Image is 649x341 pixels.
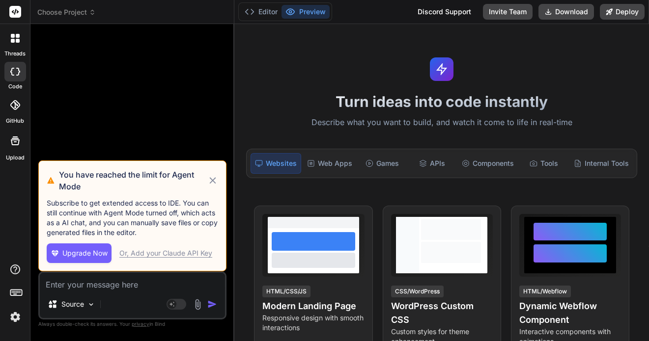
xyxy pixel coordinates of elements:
[240,93,643,110] h1: Turn ideas into code instantly
[391,286,444,297] div: CSS/WordPress
[240,116,643,129] p: Describe what you want to build, and watch it come to life in real-time
[408,153,456,174] div: APIs
[600,4,645,20] button: Deploy
[59,169,207,192] h3: You have reached the limit for Agent Mode
[519,286,571,297] div: HTML/Webflow
[4,50,26,58] label: threads
[391,299,493,327] h4: WordPress Custom CSS
[358,153,406,174] div: Games
[6,154,25,162] label: Upload
[37,7,96,17] span: Choose Project
[192,299,203,310] img: attachment
[7,309,24,325] img: settings
[38,319,226,329] p: Always double-check its answers. Your in Bind
[47,243,112,263] button: Upgrade Now
[570,153,633,174] div: Internal Tools
[8,82,22,91] label: code
[483,4,533,20] button: Invite Team
[262,286,310,297] div: HTML/CSS/JS
[519,299,621,327] h4: Dynamic Webflow Component
[520,153,568,174] div: Tools
[207,299,217,309] img: icon
[303,153,356,174] div: Web Apps
[538,4,594,20] button: Download
[262,299,364,313] h4: Modern Landing Page
[262,313,364,333] p: Responsive design with smooth interactions
[282,5,330,19] button: Preview
[87,300,95,309] img: Pick Models
[412,4,477,20] div: Discord Support
[251,153,301,174] div: Websites
[62,248,108,258] span: Upgrade Now
[6,117,24,125] label: GitHub
[241,5,282,19] button: Editor
[119,248,212,258] div: Or, Add your Claude API Key
[458,153,518,174] div: Components
[61,299,84,309] p: Source
[47,198,218,237] p: Subscribe to get extended access to IDE. You can still continue with Agent Mode turned off, which...
[132,321,149,327] span: privacy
